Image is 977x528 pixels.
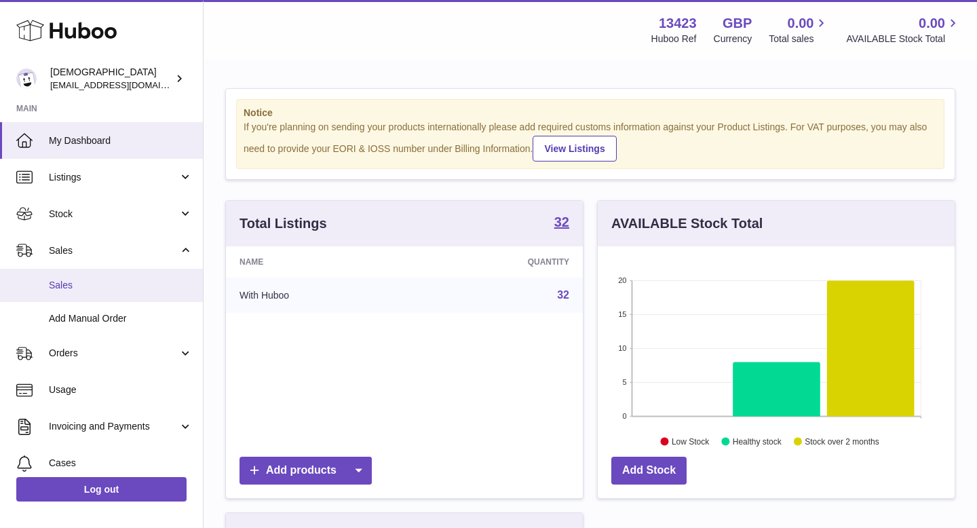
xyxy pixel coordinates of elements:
a: Add Stock [611,457,687,485]
span: 0.00 [788,14,814,33]
a: 32 [554,215,569,231]
div: [DEMOGRAPHIC_DATA] [50,66,172,92]
span: [EMAIL_ADDRESS][DOMAIN_NAME] [50,79,199,90]
div: If you're planning on sending your products internationally please add required customs informati... [244,121,937,162]
span: My Dashboard [49,134,193,147]
text: 10 [618,344,626,352]
span: Invoicing and Payments [49,420,178,433]
a: Add products [240,457,372,485]
th: Quantity [414,246,583,278]
strong: 32 [554,215,569,229]
text: 5 [622,378,626,386]
span: Usage [49,383,193,396]
a: Log out [16,477,187,502]
a: View Listings [533,136,616,162]
strong: GBP [723,14,752,33]
a: 32 [557,289,569,301]
text: 0 [622,412,626,420]
text: 15 [618,310,626,318]
text: Low Stock [672,436,710,446]
span: Cases [49,457,193,470]
span: AVAILABLE Stock Total [846,33,961,45]
text: Stock over 2 months [805,436,879,446]
text: Healthy stock [733,436,782,446]
a: 0.00 AVAILABLE Stock Total [846,14,961,45]
span: Sales [49,279,193,292]
th: Name [226,246,414,278]
div: Currency [714,33,752,45]
h3: AVAILABLE Stock Total [611,214,763,233]
span: Listings [49,171,178,184]
text: 20 [618,276,626,284]
span: 0.00 [919,14,945,33]
div: Huboo Ref [651,33,697,45]
img: olgazyuz@outlook.com [16,69,37,89]
td: With Huboo [226,278,414,313]
span: Orders [49,347,178,360]
strong: 13423 [659,14,697,33]
span: Add Manual Order [49,312,193,325]
span: Stock [49,208,178,221]
a: 0.00 Total sales [769,14,829,45]
span: Total sales [769,33,829,45]
strong: Notice [244,107,937,119]
span: Sales [49,244,178,257]
h3: Total Listings [240,214,327,233]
